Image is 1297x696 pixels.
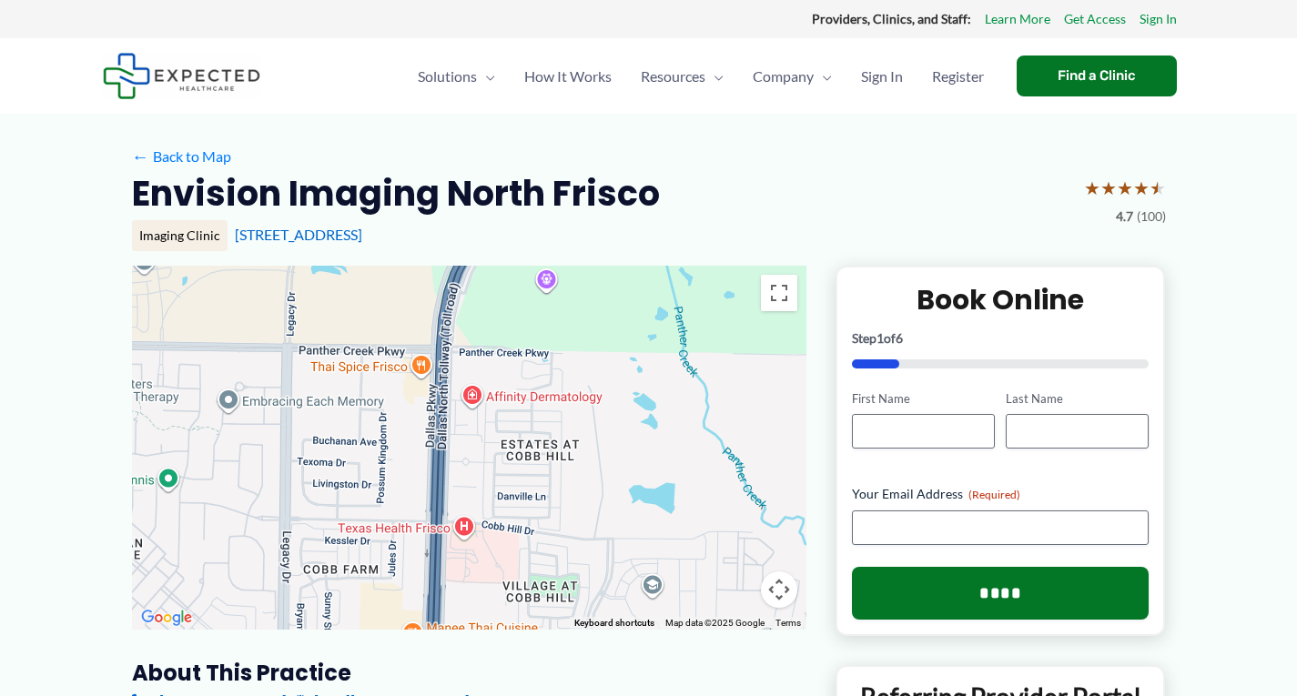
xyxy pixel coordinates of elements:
[985,7,1050,31] a: Learn More
[932,45,984,108] span: Register
[1133,171,1150,205] span: ★
[132,147,149,165] span: ←
[705,45,724,108] span: Menu Toggle
[1140,7,1177,31] a: Sign In
[753,45,814,108] span: Company
[846,45,917,108] a: Sign In
[1116,205,1133,228] span: 4.7
[814,45,832,108] span: Menu Toggle
[896,330,903,346] span: 6
[1117,171,1133,205] span: ★
[876,330,884,346] span: 1
[852,332,1150,345] p: Step of
[132,171,660,216] h2: Envision Imaging North Frisco
[1150,171,1166,205] span: ★
[1137,205,1166,228] span: (100)
[403,45,510,108] a: SolutionsMenu Toggle
[852,390,995,408] label: First Name
[861,45,903,108] span: Sign In
[137,606,197,630] img: Google
[852,485,1150,503] label: Your Email Address
[103,53,260,99] img: Expected Healthcare Logo - side, dark font, small
[812,11,971,26] strong: Providers, Clinics, and Staff:
[852,282,1150,318] h2: Book Online
[665,618,765,628] span: Map data ©2025 Google
[132,220,228,251] div: Imaging Clinic
[968,488,1020,501] span: (Required)
[1100,171,1117,205] span: ★
[761,571,797,608] button: Map camera controls
[235,226,362,243] a: [STREET_ADDRESS]
[418,45,477,108] span: Solutions
[132,659,806,687] h3: About this practice
[477,45,495,108] span: Menu Toggle
[1084,171,1100,205] span: ★
[917,45,998,108] a: Register
[1017,55,1177,96] a: Find a Clinic
[574,617,654,630] button: Keyboard shortcuts
[524,45,612,108] span: How It Works
[641,45,705,108] span: Resources
[137,606,197,630] a: Open this area in Google Maps (opens a new window)
[1006,390,1149,408] label: Last Name
[403,45,998,108] nav: Primary Site Navigation
[738,45,846,108] a: CompanyMenu Toggle
[775,618,801,628] a: Terms (opens in new tab)
[132,143,231,170] a: ←Back to Map
[761,275,797,311] button: Toggle fullscreen view
[510,45,626,108] a: How It Works
[626,45,738,108] a: ResourcesMenu Toggle
[1064,7,1126,31] a: Get Access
